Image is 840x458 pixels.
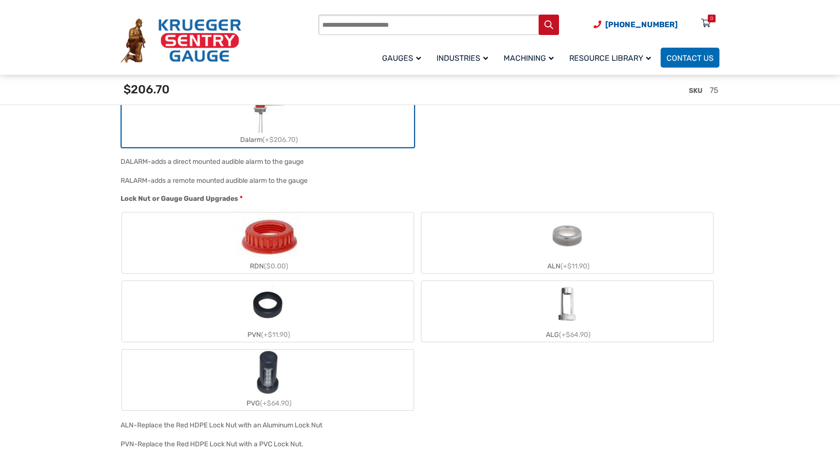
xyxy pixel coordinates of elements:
div: adds a direct mounted audible alarm to the gauge [151,158,304,166]
span: Resource Library [569,53,651,63]
span: (+$11.90) [261,331,290,339]
span: (+$11.90) [560,262,590,270]
label: PVG [122,350,414,410]
a: Machining [498,46,563,69]
div: PVG [122,396,414,410]
span: Contact Us [666,53,714,63]
span: RALARM- [121,176,151,185]
img: ALG-OF [544,281,591,328]
span: Lock Nut or Gauge Guard Upgrades [121,194,238,203]
span: Industries [437,53,488,63]
span: [PHONE_NUMBER] [605,20,678,29]
span: (+$206.70) [262,136,298,144]
a: Resource Library [563,46,661,69]
span: ($0.00) [264,262,288,270]
label: ALN [421,212,713,273]
a: Industries [431,46,498,69]
span: ALN- [121,421,137,429]
div: 0 [710,15,713,22]
div: adds a remote mounted audible alarm to the gauge [151,176,308,185]
img: PVG [245,350,291,396]
div: Replace the Red HDPE Lock Nut with an Aluminum Lock Nut [137,421,322,429]
div: ALN [421,259,713,273]
label: Dalarm [122,86,414,147]
label: PVN [122,281,414,342]
span: (+$64.90) [260,399,292,407]
img: Krueger Sentry Gauge [121,18,241,63]
div: Replace the Red HDPE Lock Nut with a PVC Lock Nut. [138,440,303,448]
abbr: required [240,194,243,204]
label: RDN [122,212,414,273]
span: Gauges [382,53,421,63]
img: ALN [544,212,591,259]
a: Contact Us [661,48,719,68]
span: (+$64.90) [559,331,591,339]
span: SKU [689,87,702,95]
span: DALARM- [121,158,151,166]
div: ALG [421,328,713,342]
div: Dalarm [122,133,414,147]
span: 75 [710,86,718,95]
span: PVN- [121,440,138,448]
label: ALG [421,281,713,342]
div: PVN [122,328,414,342]
div: RDN [122,259,414,273]
span: Machining [504,53,554,63]
a: Gauges [376,46,431,69]
a: Phone Number (920) 434-8860 [594,18,678,31]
